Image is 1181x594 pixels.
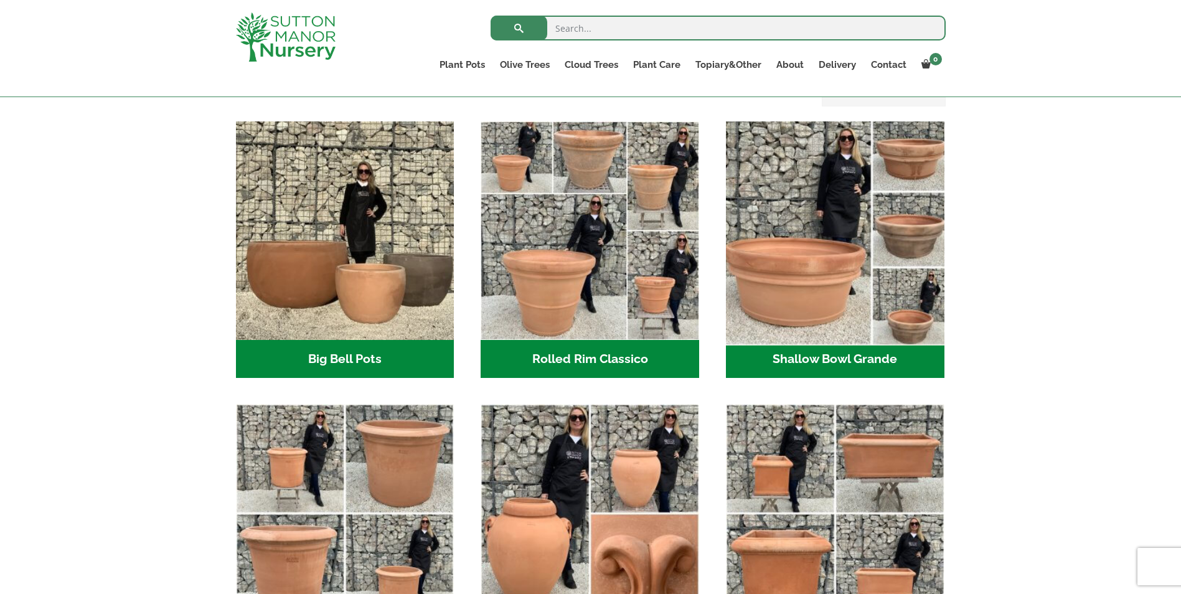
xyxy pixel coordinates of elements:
a: Delivery [811,56,863,73]
a: Visit product category Big Bell Pots [236,121,454,378]
a: Olive Trees [492,56,557,73]
a: Cloud Trees [557,56,626,73]
h2: Shallow Bowl Grande [726,340,944,379]
img: Shallow Bowl Grande [720,116,949,345]
h2: Big Bell Pots [236,340,454,379]
span: 0 [929,53,942,65]
img: logo [236,12,336,62]
a: Plant Pots [432,56,492,73]
input: Search... [491,16,946,40]
img: Rolled Rim Classico [481,121,699,340]
img: Big Bell Pots [236,121,454,340]
a: Topiary&Other [688,56,769,73]
a: Plant Care [626,56,688,73]
h2: Rolled Rim Classico [481,340,699,379]
a: About [769,56,811,73]
a: Visit product category Rolled Rim Classico [481,121,699,378]
a: Contact [863,56,914,73]
a: Visit product category Shallow Bowl Grande [726,121,944,378]
a: 0 [914,56,946,73]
